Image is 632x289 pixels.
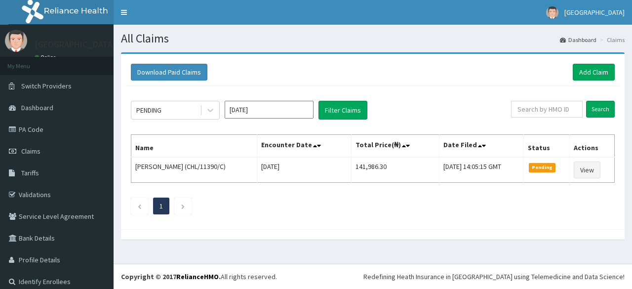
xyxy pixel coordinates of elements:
a: RelianceHMO [176,272,219,281]
p: [GEOGRAPHIC_DATA] [35,40,116,49]
td: [DATE] [257,157,352,183]
th: Status [523,135,570,158]
th: Total Price(₦) [352,135,439,158]
a: Previous page [137,202,142,210]
li: Claims [597,36,625,44]
span: Pending [529,163,556,172]
th: Name [131,135,257,158]
footer: All rights reserved. [114,264,632,289]
img: User Image [5,30,27,52]
button: Filter Claims [318,101,367,120]
a: Add Claim [573,64,615,81]
a: Next page [181,202,185,210]
span: [GEOGRAPHIC_DATA] [564,8,625,17]
td: [PERSON_NAME] (CHL/11390/C) [131,157,257,183]
th: Actions [570,135,615,158]
button: Download Paid Claims [131,64,207,81]
input: Search by HMO ID [511,101,583,118]
a: View [574,162,600,178]
td: 141,986.30 [352,157,439,183]
div: Redefining Heath Insurance in [GEOGRAPHIC_DATA] using Telemedicine and Data Science! [363,272,625,282]
th: Date Filed [439,135,523,158]
a: Dashboard [560,36,596,44]
h1: All Claims [121,32,625,45]
th: Encounter Date [257,135,352,158]
span: Switch Providers [21,82,72,90]
span: Dashboard [21,103,53,112]
td: [DATE] 14:05:15 GMT [439,157,523,183]
a: Page 1 is your current page [159,202,163,210]
a: Online [35,54,58,61]
span: Tariffs [21,168,39,177]
span: Claims [21,147,40,156]
input: Search [586,101,615,118]
div: PENDING [136,105,161,115]
input: Select Month and Year [225,101,314,119]
img: User Image [546,6,558,19]
strong: Copyright © 2017 . [121,272,221,281]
